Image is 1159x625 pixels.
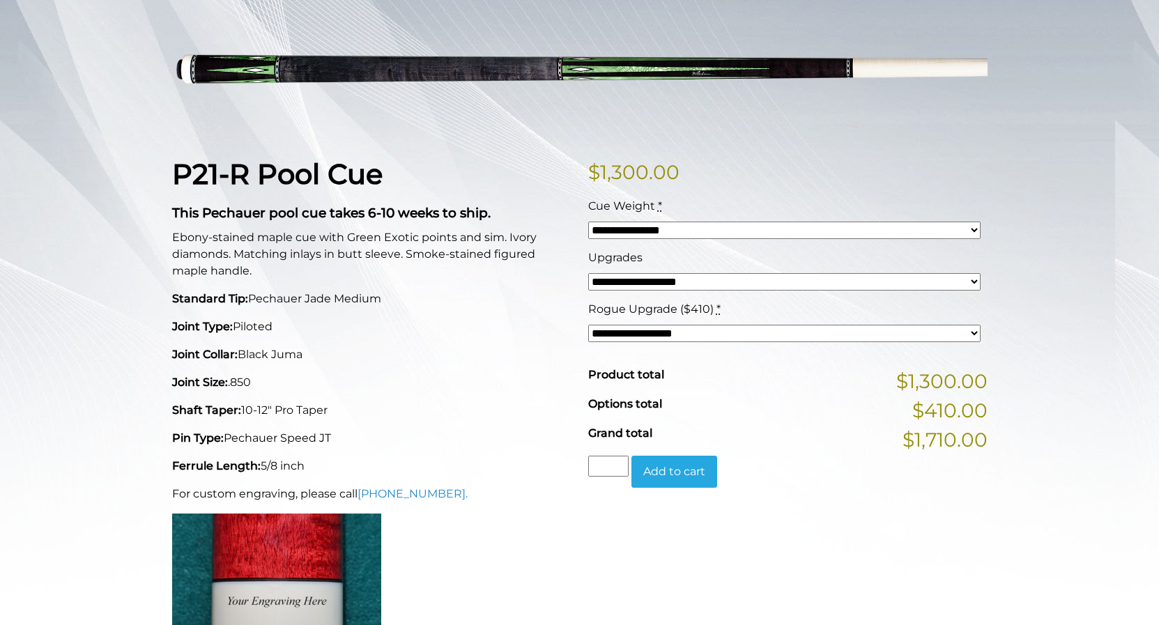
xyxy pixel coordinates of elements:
[903,425,988,454] span: $1,710.00
[358,487,468,500] a: [PHONE_NUMBER].
[172,402,571,419] p: 10-12" Pro Taper
[172,291,571,307] p: Pechauer Jade Medium
[172,346,571,363] p: Black Juma
[588,160,680,184] bdi: 1,300.00
[588,199,655,213] span: Cue Weight
[631,456,717,488] button: Add to cart
[588,397,662,410] span: Options total
[172,318,571,335] p: Piloted
[172,458,571,474] p: 5/8 inch
[172,320,233,333] strong: Joint Type:
[172,205,491,221] strong: This Pechauer pool cue takes 6-10 weeks to ship.
[588,160,600,184] span: $
[588,302,714,316] span: Rogue Upgrade ($410)
[172,374,571,391] p: .850
[172,292,248,305] strong: Standard Tip:
[896,366,988,396] span: $1,300.00
[588,456,629,477] input: Product quantity
[588,368,664,381] span: Product total
[172,431,224,445] strong: Pin Type:
[172,157,383,191] strong: P21-R Pool Cue
[716,302,721,316] abbr: required
[172,376,228,389] strong: Joint Size:
[172,459,261,472] strong: Ferrule Length:
[588,251,643,264] span: Upgrades
[588,426,652,440] span: Grand total
[172,430,571,447] p: Pechauer Speed JT
[172,403,241,417] strong: Shaft Taper:
[658,199,662,213] abbr: required
[172,229,571,279] p: Ebony-stained maple cue with Green Exotic points and sim. Ivory diamonds. Matching inlays in butt...
[912,396,988,425] span: $410.00
[172,348,238,361] strong: Joint Collar:
[172,486,571,502] p: For custom engraving, please call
